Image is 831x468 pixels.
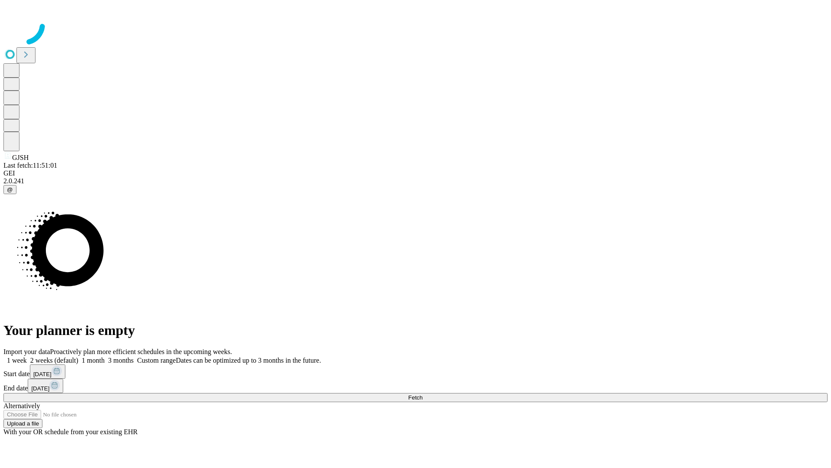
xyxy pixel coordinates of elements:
[108,357,134,364] span: 3 months
[3,177,828,185] div: 2.0.241
[3,419,42,428] button: Upload a file
[50,348,232,355] span: Proactively plan more efficient schedules in the upcoming weeks.
[7,357,27,364] span: 1 week
[12,154,29,161] span: GJSH
[3,393,828,402] button: Fetch
[82,357,105,364] span: 1 month
[3,169,828,177] div: GEI
[3,348,50,355] span: Import your data
[28,379,63,393] button: [DATE]
[176,357,321,364] span: Dates can be optimized up to 3 months in the future.
[30,364,65,379] button: [DATE]
[3,185,16,194] button: @
[408,394,422,401] span: Fetch
[3,322,828,338] h1: Your planner is empty
[3,402,40,409] span: Alternatively
[137,357,176,364] span: Custom range
[3,162,57,169] span: Last fetch: 11:51:01
[3,428,138,435] span: With your OR schedule from your existing EHR
[31,385,49,392] span: [DATE]
[33,371,52,377] span: [DATE]
[30,357,78,364] span: 2 weeks (default)
[3,364,828,379] div: Start date
[7,186,13,193] span: @
[3,379,828,393] div: End date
